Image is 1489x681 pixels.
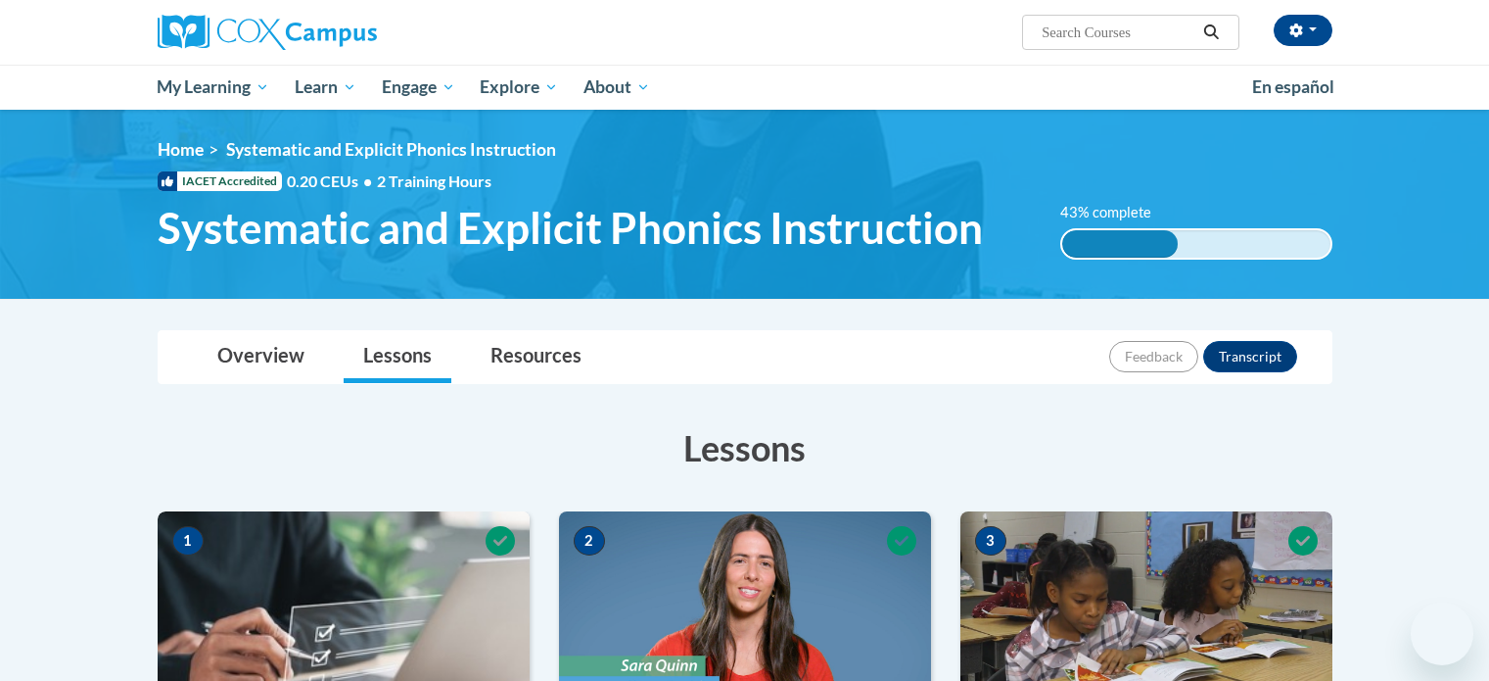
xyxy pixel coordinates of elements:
a: Learn [282,65,369,110]
iframe: Кнопка запуска окна обмена сообщениями [1411,603,1473,665]
a: Cox Campus [158,15,530,50]
span: About [583,75,650,99]
span: 0.20 CEUs [287,170,377,192]
span: 1 [172,526,204,556]
div: Main menu [128,65,1362,110]
img: Cox Campus [158,15,377,50]
button: Feedback [1109,341,1198,372]
a: Home [158,139,204,160]
a: Engage [369,65,468,110]
a: Explore [467,65,571,110]
button: Account Settings [1274,15,1332,46]
span: En español [1252,76,1334,97]
a: Resources [471,331,601,383]
input: Search Courses [1040,21,1196,44]
button: Transcript [1203,341,1297,372]
span: Systematic and Explicit Phonics Instruction [226,139,556,160]
a: About [571,65,663,110]
label: 43% complete [1060,202,1173,223]
span: My Learning [157,75,269,99]
span: Learn [295,75,356,99]
span: Explore [480,75,558,99]
div: 43% complete [1062,230,1178,258]
a: Lessons [344,331,451,383]
h3: Lessons [158,423,1332,472]
span: 2 Training Hours [377,171,491,190]
span: 2 [574,526,605,556]
a: My Learning [145,65,283,110]
span: IACET Accredited [158,171,282,191]
a: Overview [198,331,324,383]
button: Search [1196,21,1226,44]
span: 3 [975,526,1006,556]
span: Engage [382,75,455,99]
span: Systematic and Explicit Phonics Instruction [158,202,983,254]
span: • [363,171,372,190]
a: En español [1239,67,1347,108]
